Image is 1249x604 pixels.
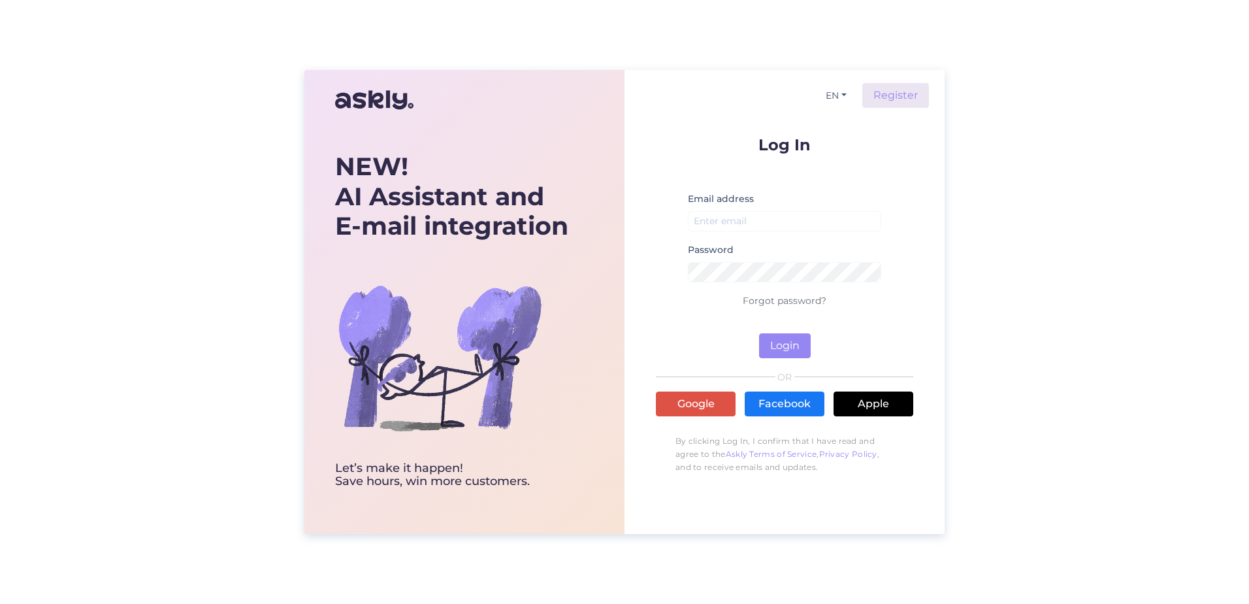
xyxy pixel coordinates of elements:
[656,428,913,480] p: By clicking Log In, I confirm that I have read and agree to the , , and to receive emails and upd...
[726,449,817,459] a: Askly Terms of Service
[745,392,824,416] a: Facebook
[688,211,881,231] input: Enter email
[656,137,913,153] p: Log In
[834,392,913,416] a: Apple
[862,83,929,108] a: Register
[335,84,414,116] img: Askly
[819,449,877,459] a: Privacy Policy
[743,295,826,307] a: Forgot password?
[759,333,811,358] button: Login
[688,192,754,206] label: Email address
[335,151,408,182] b: NEW!
[820,86,852,105] button: EN
[335,462,568,488] div: Let’s make it happen! Save hours, win more customers.
[775,373,794,382] span: OR
[688,243,734,257] label: Password
[335,152,568,241] div: AI Assistant and E-mail integration
[335,253,544,462] img: bg-askly
[656,392,736,416] a: Google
